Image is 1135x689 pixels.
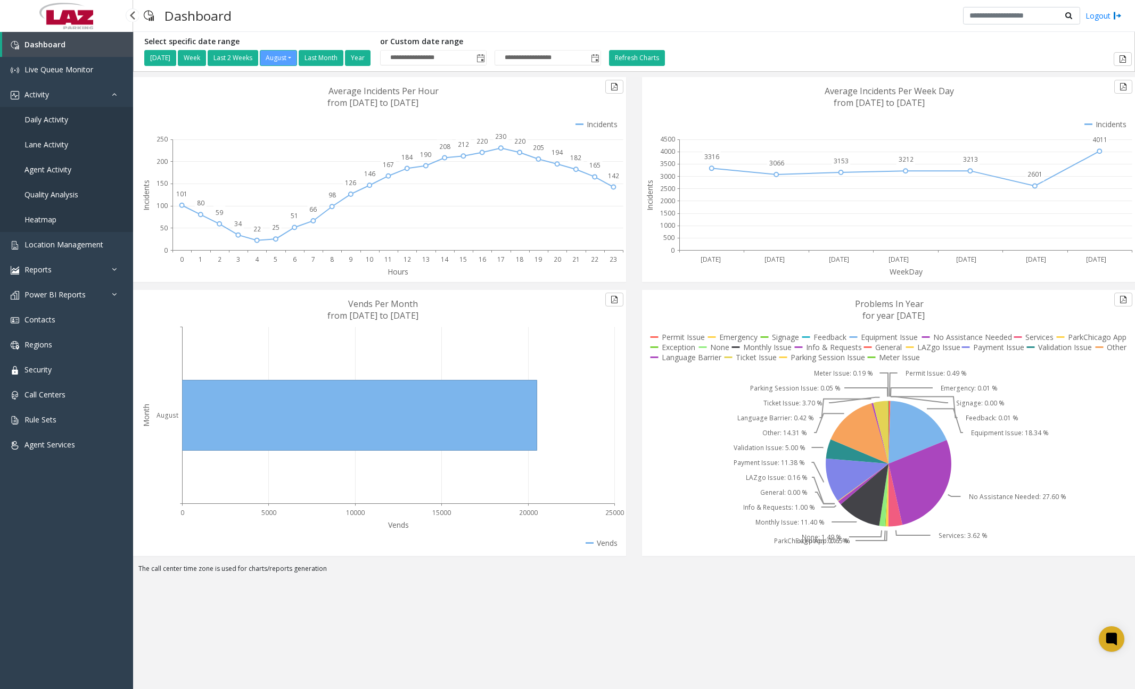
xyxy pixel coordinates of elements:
text: Language Barrier: 0.42 % [737,413,814,422]
img: 'icon' [11,41,19,49]
text: 194 [552,148,563,157]
text: Payment Issue: 11.38 % [734,458,805,467]
text: 250 [157,135,168,144]
span: Agent Services [24,439,75,450]
text: 51 [291,211,298,220]
text: 2 [218,255,221,264]
text: [DATE] [1086,255,1106,264]
text: 3000 [660,172,675,181]
span: Daily Activity [24,114,68,124]
div: The call center time zone is used for charts/reports generation [133,564,1135,579]
img: 'icon' [11,316,19,325]
button: Export to pdf [1114,293,1132,306]
span: Rule Sets [24,414,56,425]
text: Permit Issue: 0.49 % [906,369,967,378]
button: [DATE] [144,50,176,66]
text: 0 [671,246,675,255]
img: 'icon' [11,341,19,350]
span: Live Queue Monitor [24,64,93,74]
text: 98 [328,190,336,200]
button: Week [178,50,206,66]
text: 167 [383,160,394,169]
text: 8 [330,255,334,264]
span: Call Centers [24,389,65,400]
text: 6 [293,255,297,264]
text: 150 [157,179,168,188]
text: 4011 [1092,135,1107,144]
span: Dashboard [24,39,65,49]
span: Toggle popup [474,51,486,65]
text: Emergency: 0.01 % [941,384,998,393]
text: Month [141,404,151,427]
text: 12 [404,255,411,264]
text: 10 [366,255,373,264]
text: 3066 [769,159,784,168]
img: 'icon' [11,391,19,400]
text: 126 [345,178,356,187]
img: 'icon' [11,241,19,250]
text: 23 [610,255,617,264]
text: 100 [157,201,168,210]
span: Lane Activity [24,139,68,150]
text: Validation Issue: 5.00 % [734,443,805,452]
text: [DATE] [889,255,909,264]
text: 182 [570,153,581,162]
text: [DATE] [764,255,785,264]
text: 15 [459,255,467,264]
text: 3212 [899,155,914,164]
text: 5000 [261,508,276,517]
img: 'icon' [11,366,19,375]
text: Vends Per Month [348,298,418,310]
text: 0 [164,246,168,255]
text: 146 [364,169,375,178]
text: 184 [401,153,413,162]
text: 0 [180,508,184,517]
span: Heatmap [24,214,56,225]
text: Services: 3.62 % [939,531,988,540]
text: for year [DATE] [862,310,925,321]
text: 80 [197,198,204,207]
text: 4000 [660,147,675,156]
text: 21 [572,255,580,264]
text: 11 [384,255,392,264]
span: Power BI Reports [24,289,86,300]
text: 4500 [660,135,675,144]
text: Average Incidents Per Hour [328,85,439,97]
img: logout [1113,10,1122,21]
text: 142 [608,171,619,180]
text: 14 [441,255,449,264]
text: from [DATE] to [DATE] [834,97,925,109]
text: 20 [554,255,561,264]
img: 'icon' [11,266,19,275]
text: 5 [274,255,277,264]
text: General: 0.00 % [760,488,808,497]
button: Export to pdf [1114,52,1132,66]
text: 208 [439,142,450,151]
text: from [DATE] to [DATE] [327,97,418,109]
text: 101 [176,189,187,198]
span: Security [24,364,52,375]
button: Export to pdf [605,293,623,306]
text: 190 [420,150,431,159]
text: Info & Requests: 1.00 % [743,503,815,512]
button: Last Month [299,50,343,66]
h3: Dashboard [159,3,237,29]
button: Export to pdf [605,80,623,94]
text: 200 [157,157,168,166]
span: Toggle popup [589,51,601,65]
text: 205 [533,143,544,152]
text: [DATE] [1026,255,1046,264]
text: Signage: 0.00 % [956,399,1005,408]
text: Feedback: 0.01 % [966,413,1018,422]
text: 3153 [834,156,849,165]
text: 19 [534,255,542,264]
text: 25 [272,223,279,232]
text: Parking Session Issue: 0.05 % [750,384,841,393]
text: Equipment Issue: 18.34 % [971,428,1049,437]
h5: or Custom date range [380,37,601,46]
text: 165 [589,161,601,170]
text: 10000 [346,508,365,517]
text: 16 [479,255,486,264]
text: 220 [476,137,488,146]
text: 500 [663,233,675,242]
